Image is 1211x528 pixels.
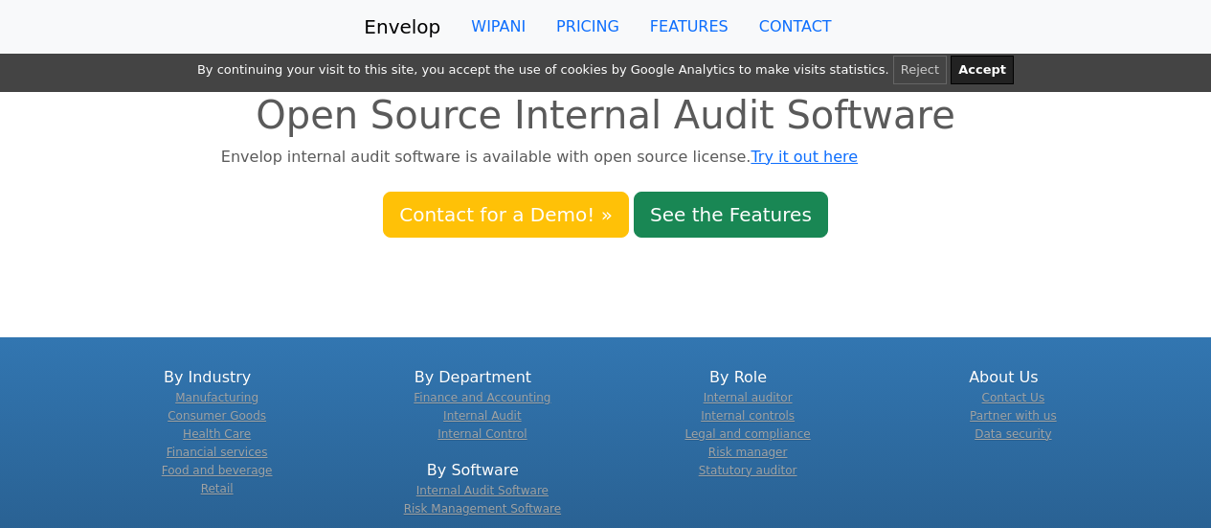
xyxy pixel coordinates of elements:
a: CONTACT [744,8,847,46]
a: Financial services [167,446,268,459]
button: Accept [951,56,1014,84]
a: Try it out here [751,148,858,166]
a: Finance and Accounting [414,391,550,404]
a: Envelop [364,8,440,46]
a: Data security [975,427,1051,441]
a: Internal Audit Software [416,484,549,497]
a: PRICING [541,8,635,46]
a: Internal controls [701,409,795,423]
div: About Us [883,366,1125,444]
div: Envelop internal audit software is available with open source license. [210,146,1001,169]
div: By Department [351,366,594,444]
a: Risk Management Software [404,502,561,516]
a: Contact Us [982,391,1045,404]
a: Health Care [183,427,251,441]
a: Manufacturing [175,391,258,404]
button: Reject [893,56,947,84]
a: Partner with us [970,409,1057,423]
a: WIPANI [456,8,541,46]
span: By continuing your visit to this site, you accept the use of cookies by Google Analytics to make ... [197,62,889,77]
div: By Software [351,459,594,518]
a: See the Features [634,192,828,238]
a: Contact for a Demo! » [383,192,629,238]
a: Risk manager [708,446,788,459]
a: Internal auditor [704,391,793,404]
a: Internal Audit [443,409,522,423]
h1: Open Source Internal Audit Software [11,92,1200,138]
a: Internal Control [437,427,527,441]
a: FEATURES [635,8,744,46]
a: Food and beverage [162,464,273,477]
div: By Industry [86,366,328,498]
a: Statutory auditor [699,464,797,477]
div: By Role [617,366,860,480]
a: Retail [201,482,234,495]
a: Consumer Goods [168,409,266,423]
a: Legal and compliance [685,427,811,441]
